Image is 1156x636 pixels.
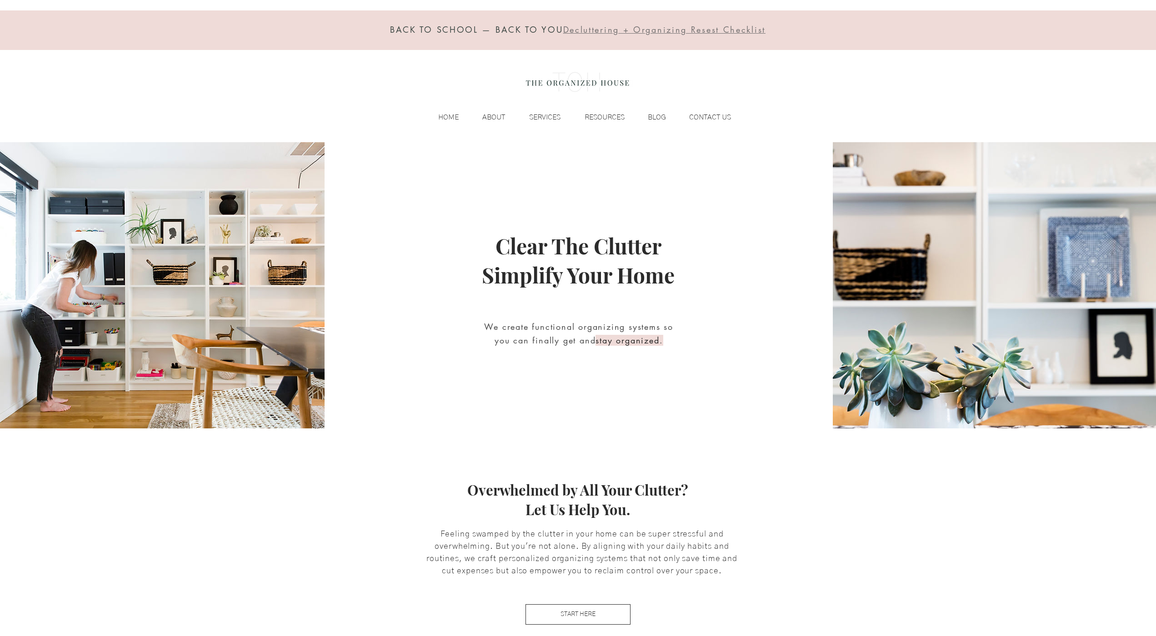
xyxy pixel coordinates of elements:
p: CONTACT US [685,110,736,124]
a: Decluttering + Organizing Resest Checklist [563,26,766,35]
a: RESOURCES [565,110,629,124]
p: SERVICES [525,110,565,124]
a: BLOG [629,110,671,124]
a: SERVICES [510,110,565,124]
img: the organized house [522,64,633,100]
p: BLOG [643,110,671,124]
span: . [660,335,663,346]
a: CONTACT US [671,110,736,124]
span: START HERE [560,610,596,619]
span: Clear The Clutter Simplify Your Home [482,232,675,289]
a: START HERE [525,604,631,625]
span: Overwhelmed by All Your Clutter? Let Us Help You. [467,480,688,519]
span: Decluttering + Organizing Resest Checklist [563,24,766,35]
span: We create functional organizing systems so you can finally get and [484,321,673,346]
span: Feeling swamped by the clutter in your home can be super stressful and overwhelming. But you're n... [426,530,737,575]
a: ABOUT [463,110,510,124]
p: ABOUT [478,110,510,124]
nav: Site [420,110,736,124]
span: stay organized [596,335,659,346]
span: BACK TO SCHOOL — BACK TO YOU [390,24,563,35]
a: HOME [420,110,463,124]
p: RESOURCES [580,110,629,124]
p: HOME [434,110,463,124]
